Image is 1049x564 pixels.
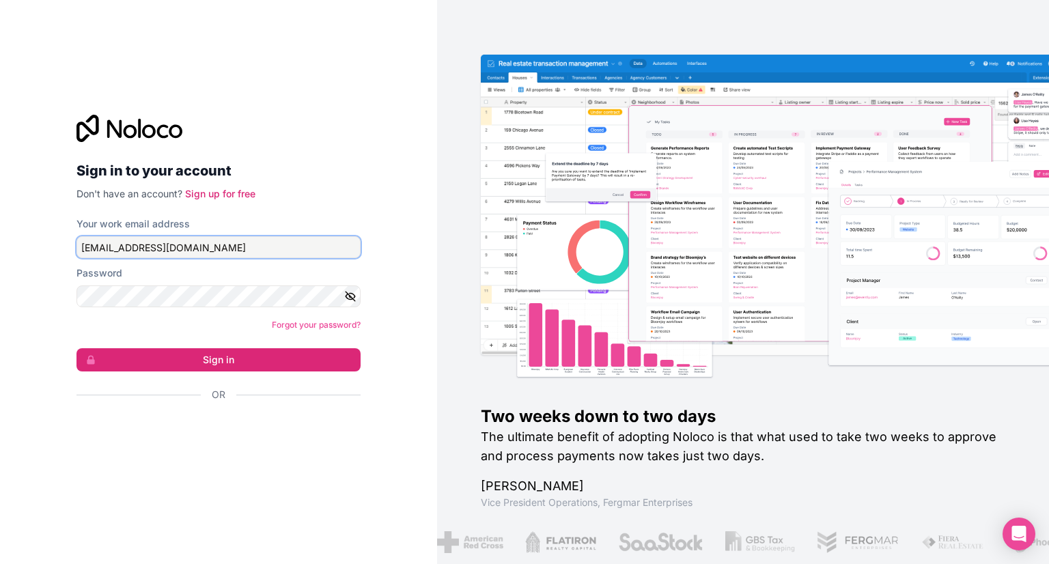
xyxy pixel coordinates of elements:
[725,531,795,553] img: /assets/gbstax-C-GtDUiK.png
[76,188,182,199] span: Don't have an account?
[436,531,503,553] img: /assets/american-red-cross-BAupjrZR.png
[481,496,1005,509] h1: Vice President Operations , Fergmar Enterprises
[481,427,1005,466] h2: The ultimate benefit of adopting Noloco is that what used to take two weeks to approve and proces...
[76,285,361,307] input: Password
[212,388,225,401] span: Or
[76,236,361,258] input: Email address
[76,266,122,280] label: Password
[185,188,255,199] a: Sign up for free
[525,531,596,553] img: /assets/flatiron-C8eUkumj.png
[481,477,1005,496] h1: [PERSON_NAME]
[76,217,190,231] label: Your work email address
[481,406,1005,427] h1: Two weeks down to two days
[921,531,985,553] img: /assets/fiera-fwj2N5v4.png
[816,531,899,553] img: /assets/fergmar-CudnrXN5.png
[272,320,361,330] a: Forgot your password?
[76,158,361,183] h2: Sign in to your account
[1003,518,1035,550] div: Open Intercom Messenger
[617,531,703,553] img: /assets/saastock-C6Zbiodz.png
[70,417,356,447] iframe: Sign in with Google Button
[76,348,361,371] button: Sign in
